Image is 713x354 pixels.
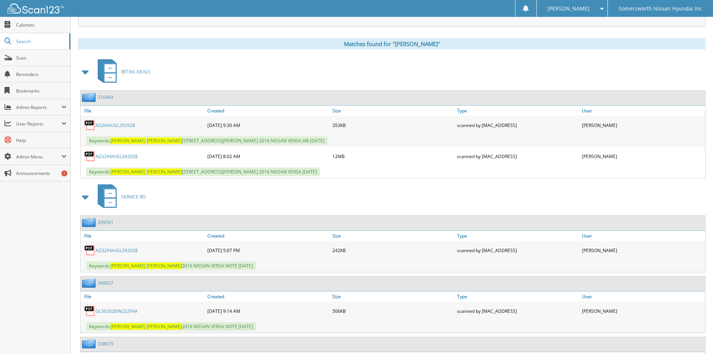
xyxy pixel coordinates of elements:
a: Type [455,291,580,302]
span: Reminders [16,71,67,78]
div: [DATE] 5:07 PM [205,243,330,258]
a: RETAIL DEALS [93,57,150,87]
span: [PERSON_NAME] [147,169,182,175]
a: Size [330,231,455,241]
div: Matches found for "[PERSON_NAME]" [78,38,706,49]
a: N23294A/GL392928 [95,247,138,254]
a: GL392928/N23294A [95,308,138,314]
a: 338679 [98,341,113,347]
div: [DATE] 9:30 AM [205,118,330,133]
span: [PERSON_NAME] [548,6,589,11]
span: [PERSON_NAME] [110,323,146,330]
div: [PERSON_NAME] [580,149,705,164]
img: folder2.png [82,93,98,102]
span: Admin Menu [16,154,61,160]
a: File [80,291,205,302]
span: Announcements [16,170,67,176]
img: folder2.png [82,218,98,227]
img: folder2.png [82,339,98,348]
span: Keywords: [STREET_ADDRESS][PERSON_NAME] 2016 NISSAN VERSA [DATE] [86,167,320,176]
a: 339761 [98,219,113,226]
span: [PERSON_NAME] [147,323,182,330]
span: [PERSON_NAME] [147,137,182,144]
a: User [580,291,705,302]
span: User Reports [16,121,61,127]
div: scanned by [MAC_ADDRESS] [455,303,580,318]
div: [PERSON_NAME] [580,118,705,133]
a: 316464 [98,94,113,100]
span: Keywords: [STREET_ADDRESS][PERSON_NAME] 2016 NISSAN VERSA HB [DATE] [86,136,327,145]
a: Size [330,291,455,302]
img: PDF.png [84,245,95,256]
div: [DATE] 8:02 AM [205,149,330,164]
a: N3294A/GL392928 [95,122,135,128]
span: [PERSON_NAME] [110,169,146,175]
span: [PERSON_NAME] [110,137,146,144]
img: PDF.png [84,305,95,317]
span: Cabinets [16,22,67,28]
div: 506KB [330,303,455,318]
a: File [80,106,205,116]
img: PDF.png [84,151,95,162]
a: 349037 [98,280,113,286]
img: PDF.png [84,119,95,131]
a: SERVICE RO [93,182,146,212]
a: User [580,106,705,116]
div: 242KB [330,243,455,258]
div: [PERSON_NAME] [580,303,705,318]
div: scanned by [MAC_ADDRESS] [455,118,580,133]
span: Search [16,38,65,45]
span: Keywords: 2016 NISSAN VERSA NOTE [DATE] [86,261,256,270]
a: Type [455,106,580,116]
div: 1 [61,170,67,176]
div: 12MB [330,149,455,164]
div: [PERSON_NAME] [580,243,705,258]
div: [DATE] 9:14 AM [205,303,330,318]
div: scanned by [MAC_ADDRESS] [455,149,580,164]
a: Created [205,231,330,241]
a: File [80,231,205,241]
span: Scan [16,55,67,61]
a: Type [455,231,580,241]
span: Somersworth Nissan Hyundai Inc [619,6,702,11]
div: 353KB [330,118,455,133]
img: scan123-logo-white.svg [7,3,64,13]
span: [PERSON_NAME] [110,263,146,269]
img: folder2.png [82,278,98,288]
a: Created [205,106,330,116]
span: RETAIL DEALS [121,69,150,75]
span: Keywords: 2016 NISSAN VERSA NOTE [DATE] [86,322,256,331]
a: Created [205,291,330,302]
a: Size [330,106,455,116]
span: Help [16,137,67,143]
a: N23294A/GL392928 [95,153,138,160]
span: Admin Reports [16,104,61,111]
span: [PERSON_NAME] [147,263,182,269]
a: User [580,231,705,241]
span: SERVICE RO [121,194,146,200]
div: scanned by [MAC_ADDRESS] [455,243,580,258]
span: Bookmarks [16,88,67,94]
